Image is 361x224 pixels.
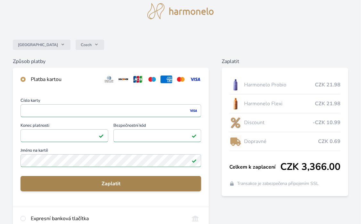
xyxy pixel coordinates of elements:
span: Harmonelo Flexi [244,100,315,108]
img: discount-lo.png [229,115,242,131]
span: -CZK 10.99 [313,119,340,126]
img: maestro.svg [146,76,158,83]
span: Číslo karty [21,99,201,104]
span: Konec platnosti [21,124,108,129]
span: Zaplatit [26,180,196,188]
img: amex.svg [160,76,172,83]
input: Jméno na kartěPlatné pole [21,154,201,167]
img: jcb.svg [132,76,144,83]
img: visa.svg [189,76,201,83]
img: mc.svg [175,76,187,83]
iframe: Iframe pro číslo karty [23,106,198,115]
span: Czech [81,42,92,47]
iframe: Iframe pro bezpečnostní kód [116,131,198,140]
button: Zaplatit [21,176,201,191]
span: Dopravné [244,138,318,145]
img: Platné pole [192,158,197,163]
span: Celkem k zaplacení [229,163,280,171]
img: CLEAN_FLEXI_se_stinem_x-hi_(1)-lo.jpg [229,96,242,112]
img: delivery-lo.png [229,133,242,149]
iframe: Iframe pro datum vypršení platnosti [23,131,105,140]
span: CZK 3,366.00 [280,161,340,173]
span: Discount [244,119,313,126]
div: Expresní banková tlačítka [31,215,184,222]
span: Jméno na kartě [21,148,201,154]
img: Platné pole [99,133,104,138]
img: visa [189,108,198,114]
img: diners.svg [103,76,115,83]
span: [GEOGRAPHIC_DATA] [18,42,58,47]
h6: Zaplatit [222,58,348,65]
img: Platné pole [192,133,197,138]
span: CZK 0.69 [318,138,340,145]
span: Harmonelo Probio [244,81,315,89]
span: CZK 21.98 [315,100,340,108]
span: Bezpečnostní kód [113,124,201,129]
img: discover.svg [118,76,129,83]
img: CLEAN_PROBIO_se_stinem_x-lo.jpg [229,77,242,93]
div: Platba kartou [31,76,98,83]
h6: Způsob platby [13,58,209,65]
img: logo.svg [147,3,214,19]
button: Czech [76,40,104,50]
button: [GEOGRAPHIC_DATA] [13,40,70,50]
img: onlineBanking_CZ.svg [189,215,201,222]
span: CZK 21.98 [315,81,340,89]
span: Transakce je zabezpečena připojením SSL [237,180,319,187]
